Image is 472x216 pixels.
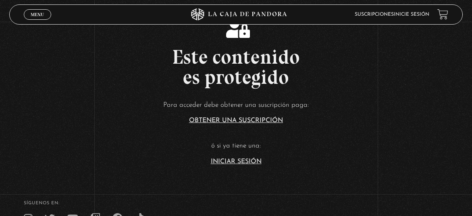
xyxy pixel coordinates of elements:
span: Menu [31,12,44,17]
a: View your shopping cart [437,9,448,20]
a: Suscripciones [355,12,394,17]
a: Obtener una suscripción [189,117,283,124]
a: Inicie sesión [394,12,429,17]
h4: SÍguenos en: [24,201,449,206]
span: Cerrar [28,19,47,25]
a: Iniciar Sesión [211,158,262,165]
